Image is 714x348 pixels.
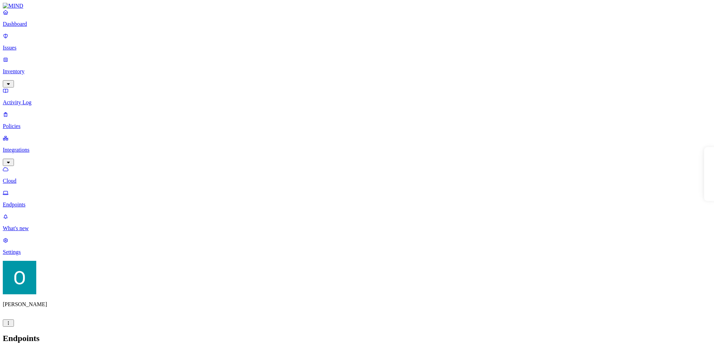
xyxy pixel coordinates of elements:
[3,202,711,208] p: Endpoints
[3,3,711,9] a: MIND
[3,99,711,106] p: Activity Log
[3,166,711,184] a: Cloud
[3,178,711,184] p: Cloud
[3,190,711,208] a: Endpoints
[3,249,711,255] p: Settings
[3,301,711,308] p: [PERSON_NAME]
[3,225,711,232] p: What's new
[3,135,711,165] a: Integrations
[3,334,711,343] h2: Endpoints
[3,21,711,27] p: Dashboard
[3,33,711,51] a: Issues
[3,237,711,255] a: Settings
[3,123,711,129] p: Policies
[3,3,23,9] img: MIND
[3,147,711,153] p: Integrations
[3,9,711,27] a: Dashboard
[3,56,711,86] a: Inventory
[3,88,711,106] a: Activity Log
[3,261,36,294] img: Ofir Englard
[3,68,711,75] p: Inventory
[3,45,711,51] p: Issues
[3,213,711,232] a: What's new
[3,111,711,129] a: Policies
